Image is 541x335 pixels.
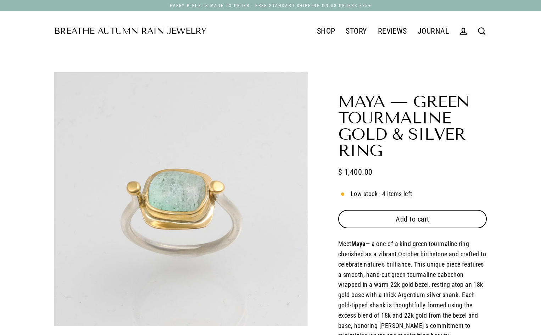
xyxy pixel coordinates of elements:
[206,22,454,40] div: Primary
[340,22,372,40] a: STORY
[338,210,487,228] button: Add to cart
[396,215,429,223] span: Add to cart
[312,22,341,40] a: SHOP
[412,22,454,40] a: JOURNAL
[373,22,412,40] a: REVIEWS
[351,240,366,247] strong: Maya
[54,27,206,36] a: Breathe Autumn Rain Jewelry
[338,94,487,159] h1: Maya — Green Tourmaline Gold & Silver Ring
[338,166,373,178] span: $ 1,400.00
[351,189,412,199] span: Low stock - 4 items left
